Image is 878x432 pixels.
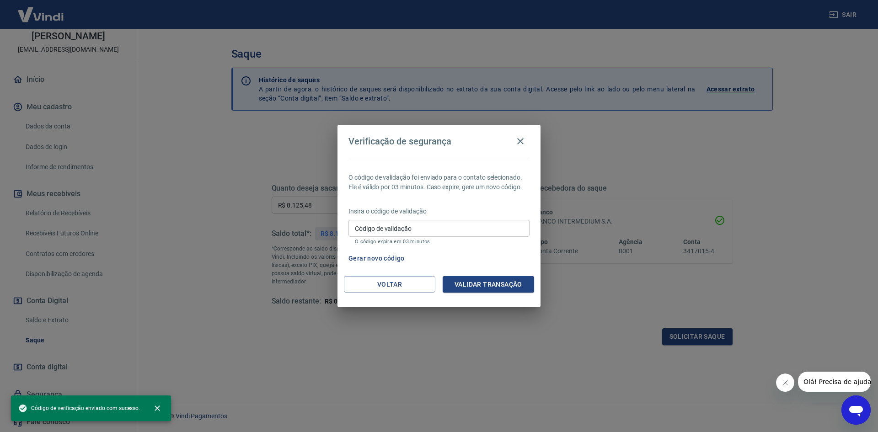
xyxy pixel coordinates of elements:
[345,250,408,267] button: Gerar novo código
[5,6,77,14] span: Olá! Precisa de ajuda?
[348,207,530,216] p: Insira o código de validação
[18,404,140,413] span: Código de verificação enviado com sucesso.
[355,239,523,245] p: O código expira em 03 minutos.
[344,276,435,293] button: Voltar
[841,395,871,425] iframe: Button to launch messaging window
[776,373,794,392] iframe: Close message
[348,136,451,147] h4: Verificação de segurança
[147,398,167,418] button: close
[443,276,534,293] button: Validar transação
[798,372,871,392] iframe: Message from company
[348,173,530,192] p: O código de validação foi enviado para o contato selecionado. Ele é válido por 03 minutos. Caso e...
